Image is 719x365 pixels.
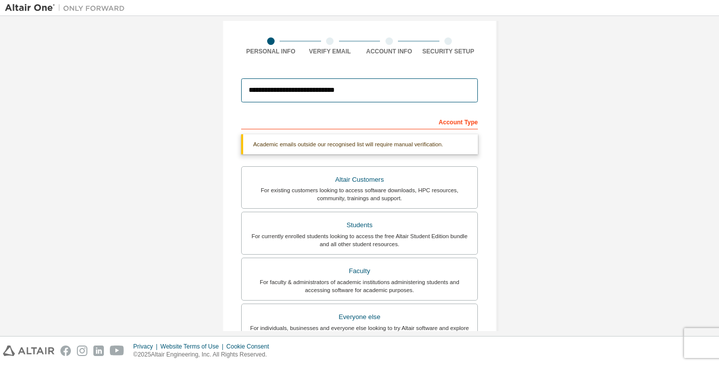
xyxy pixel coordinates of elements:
p: © 2025 Altair Engineering, Inc. All Rights Reserved. [133,351,275,359]
div: Academic emails outside our recognised list will require manual verification. [241,134,478,154]
div: Altair Customers [248,173,471,187]
div: For faculty & administrators of academic institutions administering students and accessing softwa... [248,278,471,294]
div: Privacy [133,343,160,351]
div: Security Setup [419,47,478,55]
div: Verify Email [301,47,360,55]
img: instagram.svg [77,346,87,356]
img: facebook.svg [60,346,71,356]
div: Everyone else [248,310,471,324]
div: For currently enrolled students looking to access the free Altair Student Edition bundle and all ... [248,232,471,248]
div: Cookie Consent [226,343,275,351]
img: youtube.svg [110,346,124,356]
div: Personal Info [241,47,301,55]
img: altair_logo.svg [3,346,54,356]
img: Altair One [5,3,130,13]
div: Faculty [248,264,471,278]
img: linkedin.svg [93,346,104,356]
div: Website Terms of Use [160,343,226,351]
div: Account Type [241,113,478,129]
div: Account Info [359,47,419,55]
div: For individuals, businesses and everyone else looking to try Altair software and explore our prod... [248,324,471,340]
div: Students [248,218,471,232]
div: For existing customers looking to access software downloads, HPC resources, community, trainings ... [248,186,471,202]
